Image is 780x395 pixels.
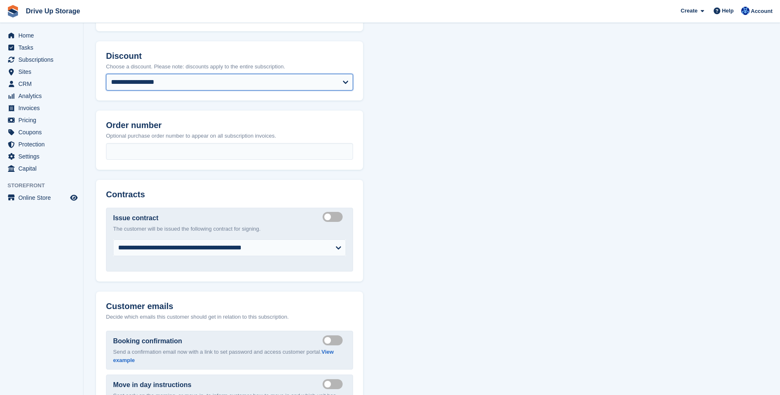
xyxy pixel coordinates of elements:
[18,66,68,78] span: Sites
[323,216,346,218] label: Create integrated contract
[18,90,68,102] span: Analytics
[741,7,750,15] img: Widnes Team
[722,7,734,15] span: Help
[106,190,353,199] h2: Contracts
[106,302,353,311] h2: Customer emails
[4,30,79,41] a: menu
[23,4,83,18] a: Drive Up Storage
[18,151,68,162] span: Settings
[18,192,68,204] span: Online Store
[4,114,79,126] a: menu
[4,102,79,114] a: menu
[323,340,346,341] label: Send booking confirmation email
[18,42,68,53] span: Tasks
[113,380,192,390] label: Move in day instructions
[106,121,353,130] h2: Order number
[106,51,353,61] h2: Discount
[18,138,68,150] span: Protection
[106,132,353,140] p: Optional purchase order number to appear on all subscription invoices.
[4,138,79,150] a: menu
[113,336,182,346] label: Booking confirmation
[4,126,79,138] a: menu
[751,7,772,15] span: Account
[113,225,346,233] p: The customer will be issued the following contract for signing.
[18,30,68,41] span: Home
[18,102,68,114] span: Invoices
[18,114,68,126] span: Pricing
[4,192,79,204] a: menu
[681,7,697,15] span: Create
[113,213,158,223] label: Issue contract
[4,42,79,53] a: menu
[4,54,79,65] a: menu
[106,63,353,71] p: Choose a discount. Please note: discounts apply to the entire subscription.
[4,66,79,78] a: menu
[4,163,79,174] a: menu
[18,78,68,90] span: CRM
[106,313,353,321] p: Decide which emails this customer should get in relation to this subscription.
[8,181,83,190] span: Storefront
[18,163,68,174] span: Capital
[18,54,68,65] span: Subscriptions
[113,348,346,364] p: Send a confirmation email now with a link to set password and access customer portal.
[4,90,79,102] a: menu
[69,193,79,203] a: Preview store
[4,151,79,162] a: menu
[323,383,346,385] label: Send move in day email
[4,78,79,90] a: menu
[18,126,68,138] span: Coupons
[7,5,19,18] img: stora-icon-8386f47178a22dfd0bd8f6a31ec36ba5ce8667c1dd55bd0f319d3a0aa187defe.svg
[113,349,334,363] a: View example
